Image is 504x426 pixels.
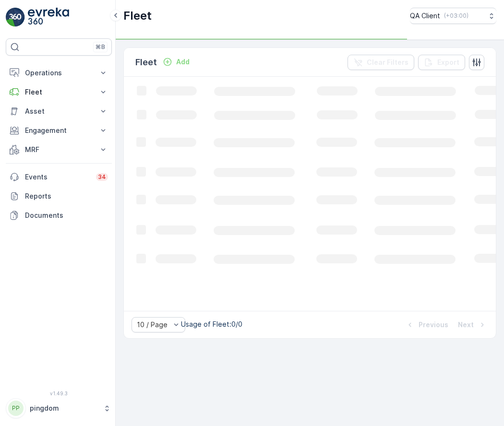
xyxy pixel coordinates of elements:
[123,8,152,24] p: Fleet
[6,8,25,27] img: logo
[437,58,459,67] p: Export
[25,145,93,154] p: MRF
[6,83,112,102] button: Fleet
[457,319,488,331] button: Next
[6,187,112,206] a: Reports
[135,56,157,69] p: Fleet
[25,87,93,97] p: Fleet
[6,140,112,159] button: MRF
[418,55,465,70] button: Export
[25,106,93,116] p: Asset
[6,63,112,83] button: Operations
[348,55,414,70] button: Clear Filters
[419,320,448,330] p: Previous
[367,58,408,67] p: Clear Filters
[159,56,193,68] button: Add
[25,126,93,135] p: Engagement
[458,320,474,330] p: Next
[28,8,69,27] img: logo_light-DOdMpM7g.png
[410,8,496,24] button: QA Client(+03:00)
[444,12,468,20] p: ( +03:00 )
[6,121,112,140] button: Engagement
[6,167,112,187] a: Events34
[6,398,112,418] button: PPpingdom
[8,401,24,416] div: PP
[98,173,106,181] p: 34
[176,57,190,67] p: Add
[404,319,449,331] button: Previous
[6,206,112,225] a: Documents
[25,191,108,201] p: Reports
[410,11,440,21] p: QA Client
[25,172,90,182] p: Events
[96,43,105,51] p: ⌘B
[6,390,112,396] span: v 1.49.3
[181,319,242,329] p: Usage of Fleet : 0/0
[30,403,98,413] p: pingdom
[6,102,112,121] button: Asset
[25,68,93,78] p: Operations
[25,211,108,220] p: Documents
